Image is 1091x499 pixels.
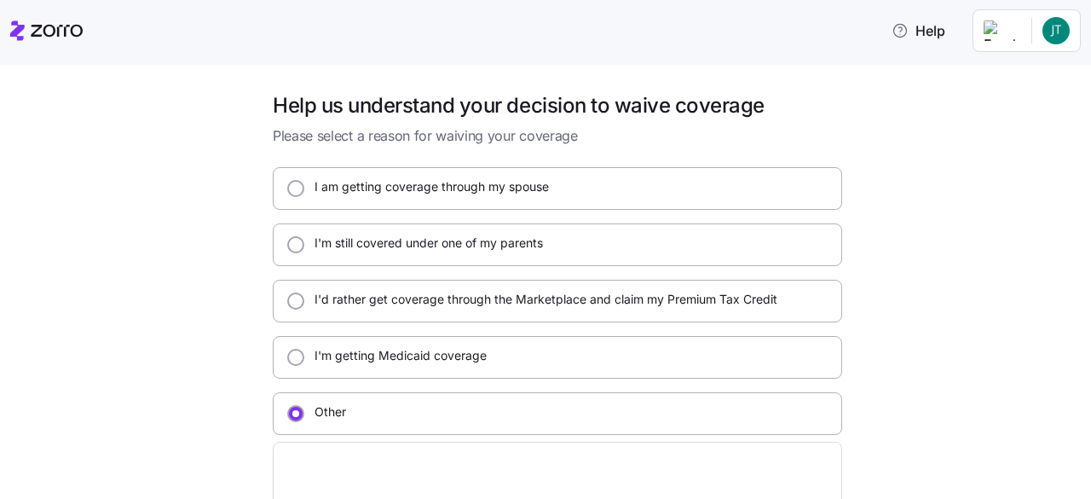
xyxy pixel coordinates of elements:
h1: Help us understand your decision to waive coverage [273,92,842,119]
label: I'm still covered under one of my parents [304,235,543,252]
span: Help [892,20,945,41]
label: I'd rather get coverage through the Marketplace and claim my Premium Tax Credit [304,291,777,308]
span: Please select a reason for waiving your coverage [273,125,842,147]
button: Help [878,14,959,48]
label: Other [304,403,346,421]
label: I am getting coverage through my spouse [304,178,549,195]
label: I'm getting Medicaid coverage [304,347,487,364]
img: 688c13c6defcf2544707195e30f68d1b [1042,17,1070,44]
img: Employer logo [984,20,1018,41]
